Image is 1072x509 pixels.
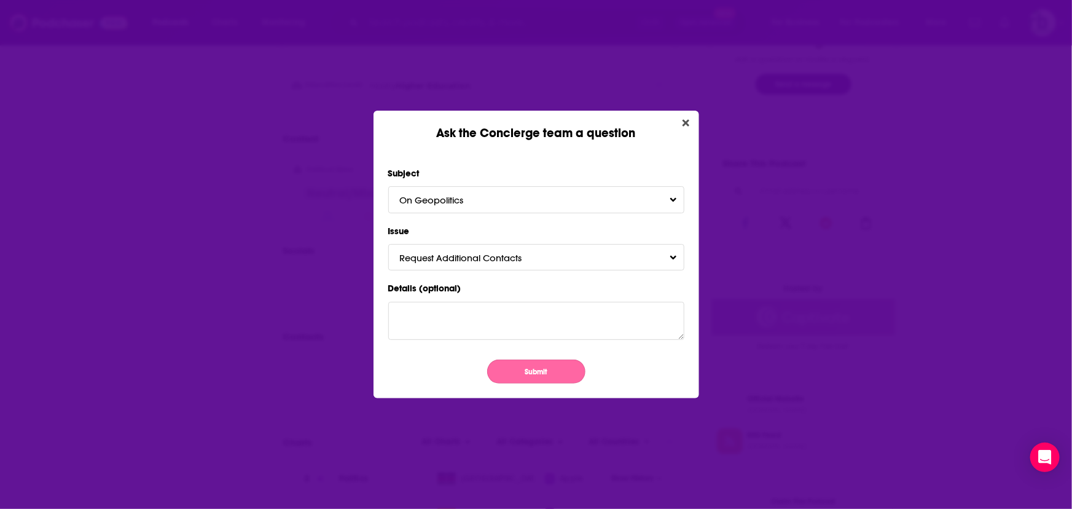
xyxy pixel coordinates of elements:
label: Subject [388,165,684,181]
label: Issue [388,223,684,239]
span: On Geopolitics [399,194,488,206]
button: Request Additional ContactsToggle Pronoun Dropdown [388,244,684,270]
label: Details (optional) [388,280,684,296]
div: Ask the Concierge team a question [374,111,699,141]
div: Open Intercom Messenger [1030,443,1060,472]
span: Request Additional Contacts [399,252,546,264]
button: On GeopoliticsToggle Pronoun Dropdown [388,186,684,213]
button: Submit [487,360,585,384]
button: Close [678,116,694,131]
